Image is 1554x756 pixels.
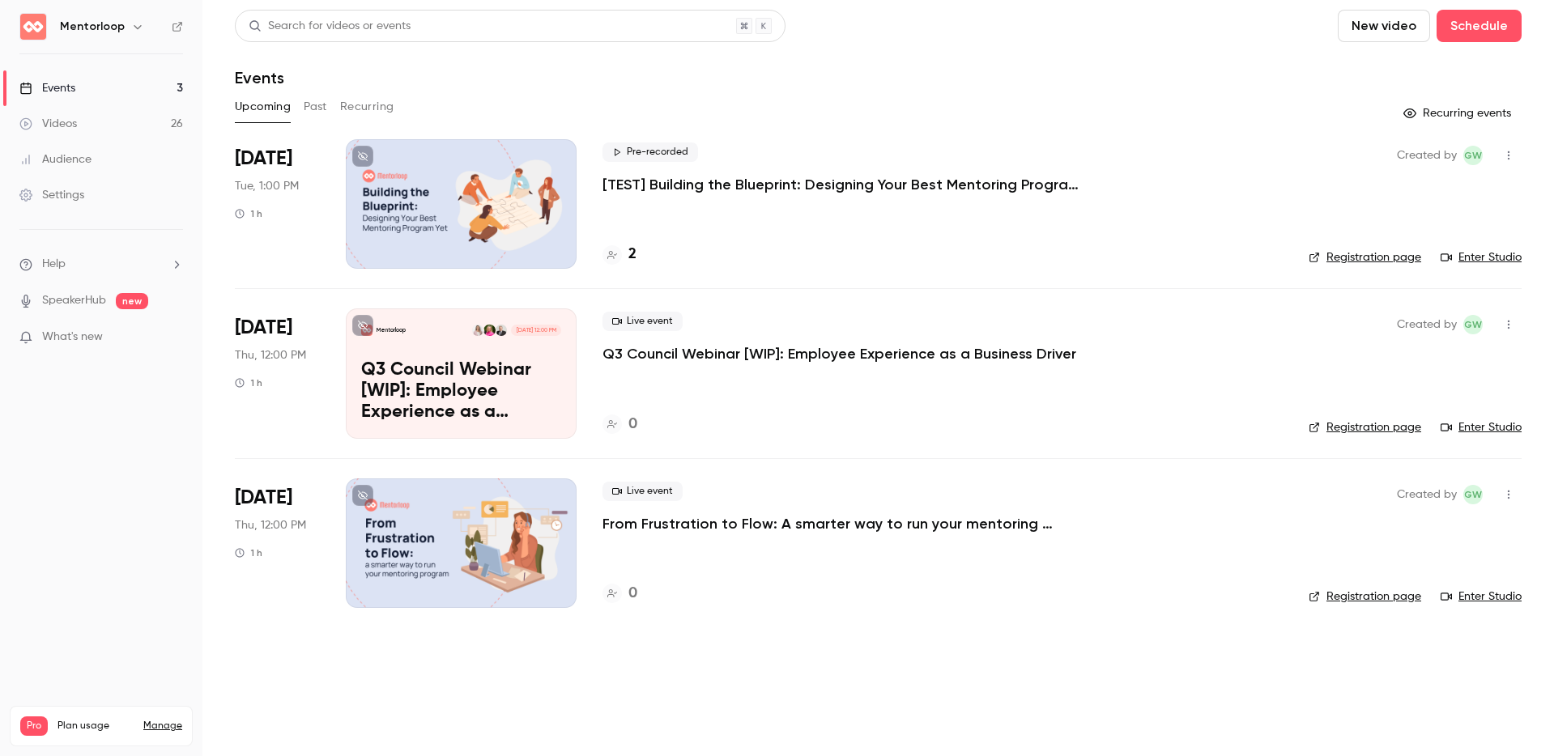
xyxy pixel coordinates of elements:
[19,116,77,132] div: Videos
[19,256,183,273] li: help-dropdown-opener
[361,360,561,423] p: Q3 Council Webinar [WIP]: Employee Experience as a Business Driver
[1396,100,1522,126] button: Recurring events
[42,256,66,273] span: Help
[602,344,1076,363] a: Q3 Council Webinar [WIP]: Employee Experience as a Business Driver
[472,325,483,336] img: Heidi Holmes
[1463,485,1483,504] span: Grace Winstanley
[602,142,698,162] span: Pre-recorded
[1309,588,1421,605] a: Registration page
[1338,10,1430,42] button: New video
[1437,10,1522,42] button: Schedule
[1463,315,1483,334] span: Grace Winstanley
[235,347,306,363] span: Thu, 12:00 PM
[19,151,92,168] div: Audience
[1397,146,1457,165] span: Created by
[1464,146,1482,165] span: GW
[143,720,182,733] a: Manage
[116,293,148,309] span: new
[1441,419,1522,435] a: Enter Studio
[235,546,262,559] div: 1 h
[483,325,495,336] img: Lainie Tayler
[1441,249,1522,265] a: Enter Studio
[602,244,637,265] a: 2
[235,178,299,194] span: Tue, 1:00 PM
[1463,146,1483,165] span: Grace Winstanley
[1441,588,1522,605] a: Enter Studio
[1464,315,1482,334] span: GW
[340,94,394,120] button: Recurring
[20,14,46,40] img: Mentorloop
[304,94,327,120] button: Past
[235,517,306,533] span: Thu, 12:00 PM
[628,244,637,265] h4: 2
[235,478,320,608] div: Dec 11 Thu, 12:00 PM (Australia/Melbourne)
[628,583,637,605] h4: 0
[42,292,106,309] a: SpeakerHub
[346,308,577,438] a: Q3 Council Webinar [WIP]: Employee Experience as a Business DriverMentorloopMichael WerleLainie T...
[602,414,637,435] a: 0
[377,326,406,334] p: Mentorloop
[19,80,75,96] div: Events
[1397,315,1457,334] span: Created by
[602,482,683,501] span: Live event
[249,18,411,35] div: Search for videos or events
[235,207,262,220] div: 1 h
[602,514,1088,533] a: From Frustration to Flow: A smarter way to run your mentoring program (APAC)
[235,308,320,438] div: Sep 25 Thu, 12:00 PM (Australia/Melbourne)
[1464,485,1482,504] span: GW
[496,325,507,336] img: Michael Werle
[235,68,284,87] h1: Events
[42,329,103,346] span: What's new
[235,315,292,341] span: [DATE]
[19,187,84,203] div: Settings
[1309,249,1421,265] a: Registration page
[235,139,320,269] div: Aug 26 Tue, 1:00 PM (Australia/Melbourne)
[1309,419,1421,435] a: Registration page
[235,94,291,120] button: Upcoming
[235,485,292,511] span: [DATE]
[602,583,637,605] a: 0
[1397,485,1457,504] span: Created by
[511,325,560,336] span: [DATE] 12:00 PM
[57,720,134,733] span: Plan usage
[60,19,125,35] h6: Mentorloop
[235,376,262,389] div: 1 h
[628,414,637,435] h4: 0
[602,175,1088,194] a: [TEST] Building the Blueprint: Designing Your Best Mentoring Program Yet
[602,312,683,331] span: Live event
[20,716,48,736] span: Pro
[235,146,292,172] span: [DATE]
